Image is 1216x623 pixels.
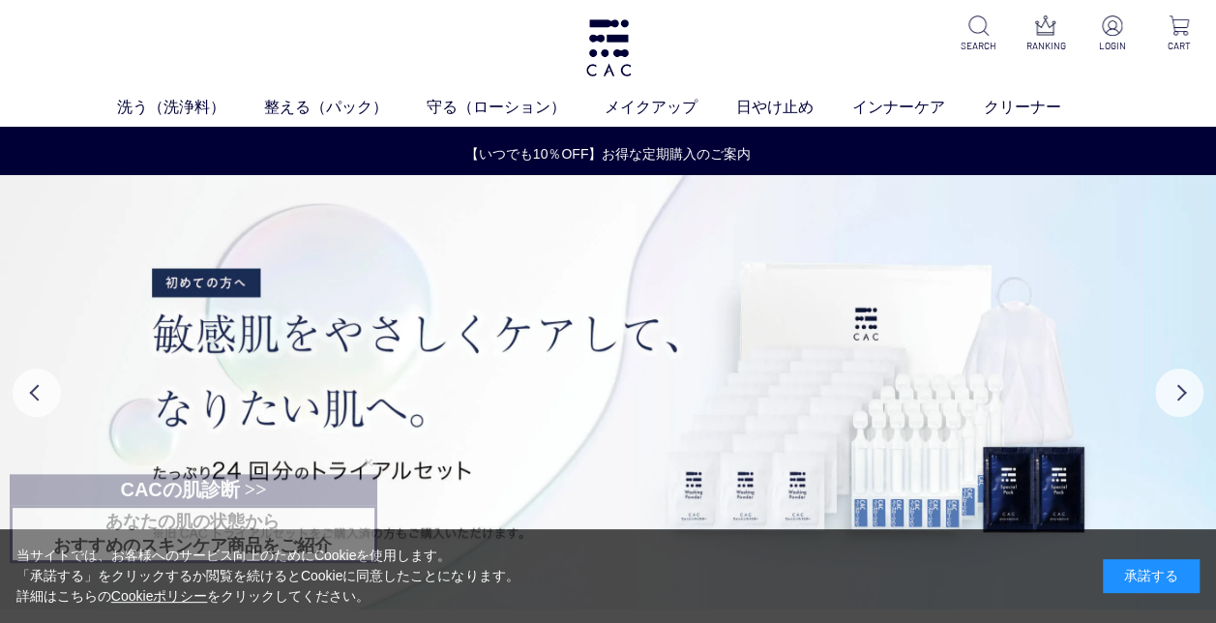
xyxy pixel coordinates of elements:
[958,39,1000,53] p: SEARCH
[1024,15,1067,53] a: RANKING
[736,96,852,119] a: 日やけ止め
[16,546,519,607] div: 当サイトでは、お客様へのサービス向上のためにCookieを使用します。 「承諾する」をクリックするか閲覧を続けるとCookieに同意したことになります。 詳細はこちらの をクリックしてください。
[583,19,634,76] img: logo
[1091,39,1134,53] p: LOGIN
[1158,15,1201,53] a: CART
[1158,39,1201,53] p: CART
[117,96,264,119] a: 洗う（洗浄料）
[1,144,1215,164] a: 【いつでも10％OFF】お得な定期購入のご案内
[1024,39,1067,53] p: RANKING
[852,96,984,119] a: インナーケア
[111,588,208,604] a: Cookieポリシー
[1091,15,1134,53] a: LOGIN
[958,15,1000,53] a: SEARCH
[605,96,736,119] a: メイクアップ
[264,96,427,119] a: 整える（パック）
[427,96,605,119] a: 守る（ローション）
[13,369,61,417] button: Previous
[984,96,1100,119] a: クリーナー
[1155,369,1203,417] button: Next
[1103,559,1200,593] div: 承諾する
